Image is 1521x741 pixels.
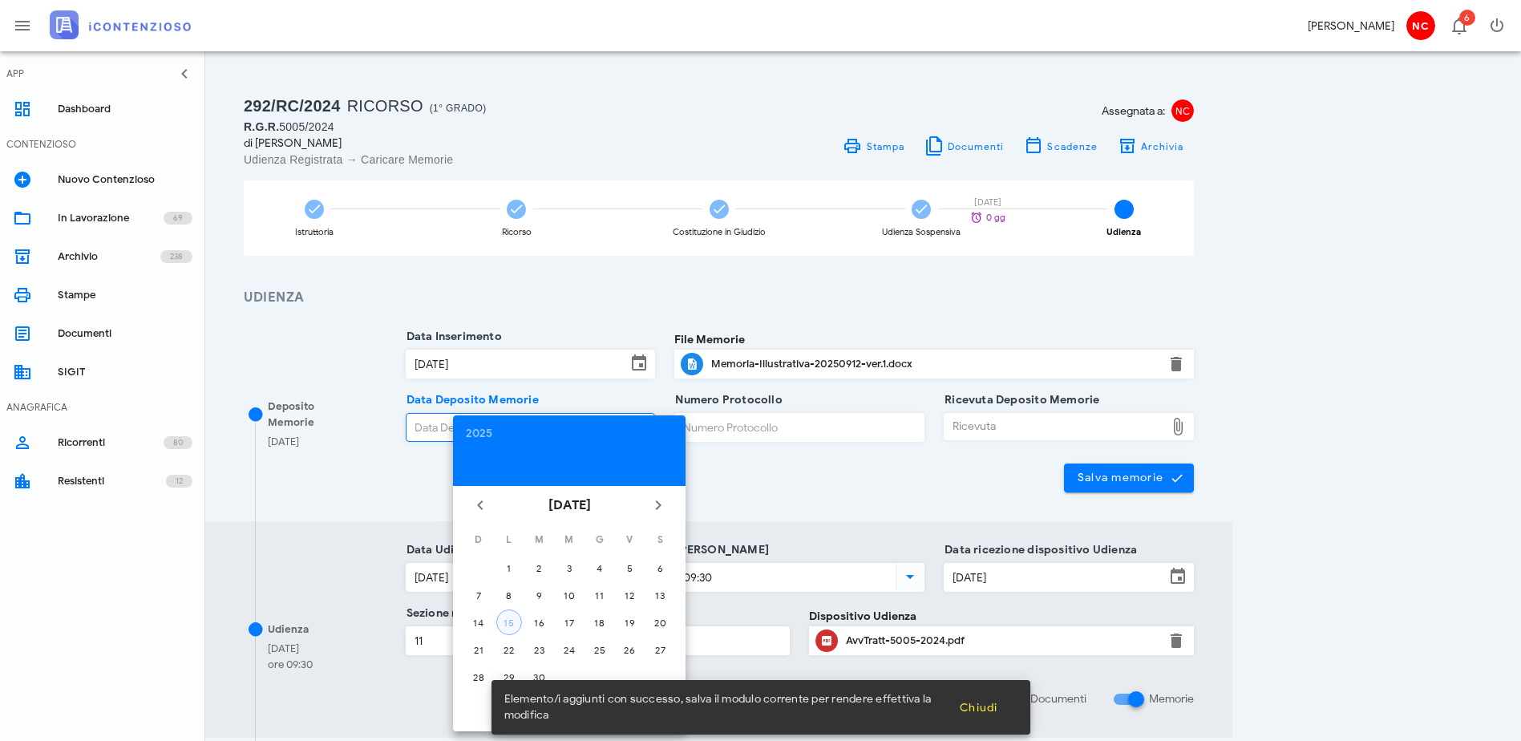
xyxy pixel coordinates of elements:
span: (1° Grado) [430,103,487,114]
button: 13 [647,582,673,608]
div: Clicca per aprire un'anteprima del file o scaricarlo [711,351,1157,377]
button: 10 [556,582,582,608]
input: Sezione n° [407,627,790,654]
div: 9 [526,589,552,601]
th: D [464,526,493,553]
button: Il mese scorso [466,491,495,520]
div: 19 [617,617,642,629]
button: 6 [647,555,673,581]
label: Numero Protocollo [670,392,783,408]
button: 30 [526,664,552,690]
div: 20 [647,617,673,629]
div: 28 [466,671,491,683]
input: Ora Udienza [675,564,892,591]
div: 22 [496,644,522,656]
button: 22 [496,637,522,662]
button: [DATE] [542,489,597,521]
a: Stampa [833,135,914,157]
button: Clicca per aprire un'anteprima del file o scaricarlo [815,630,838,652]
label: Data Inserimento [402,329,502,345]
th: S [645,526,674,553]
span: Archivia [1140,140,1184,152]
span: Distintivo [1459,10,1475,26]
span: Elemento/i aggiunti con successo, salva il modulo corrente per rendere effettiva la modifica [504,691,946,723]
button: 26 [617,637,642,662]
label: Memorie [1149,691,1194,707]
div: 3 [556,562,582,574]
span: 5 [1114,200,1134,219]
div: 16 [526,617,552,629]
div: 29 [496,671,522,683]
div: Ricorso [502,228,532,237]
span: 238 [170,249,183,265]
button: 4 [587,555,613,581]
button: Il prossimo mese [644,491,673,520]
div: Memoria-Illustrativa-20250912-ver.1.docx [711,358,1157,370]
div: 11 [587,589,613,601]
span: Scadenze [1046,140,1098,152]
div: CONTENZIOSO [6,137,76,152]
h3: Udienza [244,288,1194,308]
div: 1 [496,562,522,574]
button: 27 [647,637,673,662]
div: Udienza [1106,228,1141,237]
button: 15 [496,609,522,635]
label: Data ricezione dispositivo Udienza [940,542,1137,558]
div: Deposito Memorie [268,399,362,430]
span: 80 [173,435,183,451]
div: [DATE] [960,198,1016,207]
button: 8 [496,582,522,608]
button: 7 [466,582,491,608]
div: 24 [556,644,582,656]
div: ore 09:30 [268,657,313,673]
button: 19 [617,609,642,635]
button: NC [1401,6,1439,45]
div: Udienza [268,622,309,638]
button: 2 [526,555,552,581]
span: Documenti [947,140,1005,152]
div: [PERSON_NAME] [1308,18,1394,34]
label: Dispositivo Udienza [809,608,916,625]
div: [DATE] [268,641,313,657]
div: ANAGRAFICA [6,400,67,415]
div: Stampe [58,289,192,302]
span: 0 gg [986,213,1005,222]
div: 18 [587,617,613,629]
button: Elimina [1167,631,1186,650]
button: 12 [617,582,642,608]
button: 29 [496,664,522,690]
button: 18 [587,609,613,635]
div: 2025 [466,428,673,439]
div: 21 [466,644,491,656]
button: 5 [617,555,642,581]
span: Salva memorie [1077,471,1182,485]
div: SIGIT [58,366,192,379]
div: Istruttoria [295,228,334,237]
span: Chiudi [959,701,998,715]
button: Documenti [914,135,1014,157]
span: Ricorso [347,97,423,115]
button: 20 [647,609,673,635]
div: 17 [556,617,582,629]
div: 4 [587,562,613,574]
th: V [616,526,645,553]
button: Salva memorie [1064,464,1195,492]
button: Elimina [1167,354,1186,374]
button: Scadenze [1014,135,1108,157]
label: Data Deposito Memorie [402,392,539,408]
th: G [585,526,614,553]
div: Udienza Sospensiva [882,228,961,237]
input: Numero Protocollo [675,414,924,441]
div: 15 [497,617,521,629]
div: 30 [526,671,552,683]
div: Clicca per aprire un'anteprima del file o scaricarlo [846,628,1157,654]
div: 26 [617,644,642,656]
button: 1 [496,555,522,581]
button: 16 [526,609,552,635]
button: 17 [556,609,582,635]
label: [PERSON_NAME] [670,542,769,558]
div: Resistenti [58,475,166,488]
div: AvvTratt-5005-2024.pdf [846,634,1157,647]
div: Archivio [58,250,160,263]
label: Sezione n° [402,605,463,622]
